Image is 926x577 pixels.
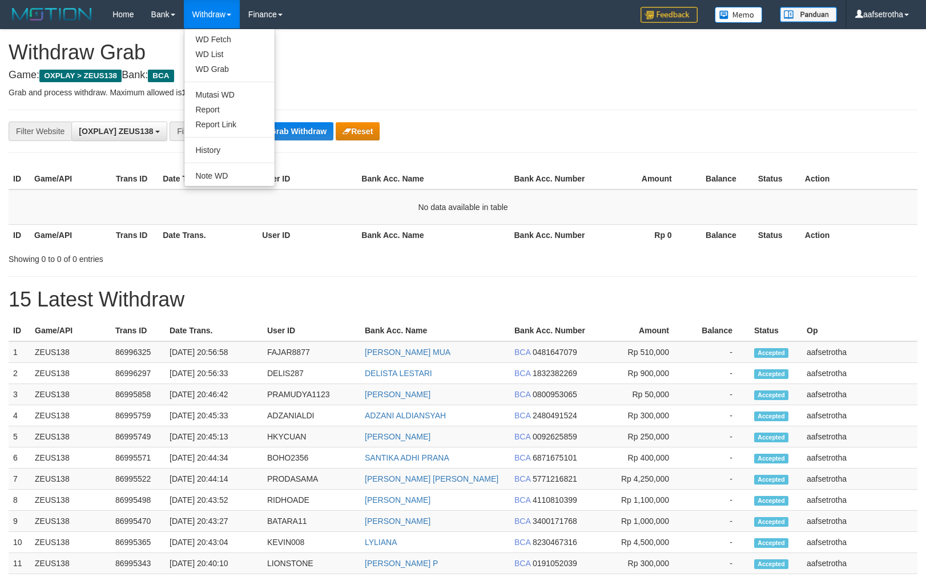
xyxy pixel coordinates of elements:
th: Trans ID [111,168,158,189]
td: Rp 510,000 [590,341,686,363]
span: Accepted [754,348,788,358]
th: Bank Acc. Name [360,320,510,341]
span: OXPLAY > ZEUS138 [39,70,122,82]
h1: 15 Latest Withdraw [9,288,917,311]
a: [PERSON_NAME] [365,517,430,526]
th: Date Trans. [158,168,257,189]
td: [DATE] 20:43:52 [165,490,263,511]
td: [DATE] 20:40:10 [165,553,263,574]
td: Rp 4,250,000 [590,469,686,490]
a: [PERSON_NAME] [PERSON_NAME] [365,474,498,483]
span: Copy 8230467316 to clipboard [533,538,577,547]
span: BCA [514,517,530,526]
td: ZEUS138 [30,490,111,511]
a: WD Fetch [184,32,275,47]
span: BCA [514,559,530,568]
td: - [686,341,750,363]
td: Rp 4,500,000 [590,532,686,553]
td: ZEUS138 [30,384,111,405]
div: Filter Bank [170,122,222,141]
span: Accepted [754,475,788,485]
span: Accepted [754,496,788,506]
td: 86995571 [111,447,165,469]
button: Grab Withdraw [263,122,333,140]
img: panduan.png [780,7,837,22]
td: 86995858 [111,384,165,405]
th: ID [9,168,30,189]
td: ZEUS138 [30,511,111,532]
td: [DATE] 20:44:14 [165,469,263,490]
th: Action [800,224,917,245]
td: 7 [9,469,30,490]
td: aafsetrotha [802,363,917,384]
td: [DATE] 20:45:13 [165,426,263,447]
td: - [686,405,750,426]
th: Status [754,168,800,189]
a: Note WD [184,168,275,183]
td: No data available in table [9,189,917,225]
a: Report [184,102,275,117]
th: Game/API [30,168,111,189]
td: ZEUS138 [30,405,111,426]
td: ZEUS138 [30,426,111,447]
a: Report Link [184,117,275,132]
th: Bank Acc. Name [357,168,509,189]
td: LIONSTONE [263,553,360,574]
td: aafsetrotha [802,447,917,469]
a: [PERSON_NAME] P [365,559,438,568]
td: Rp 1,100,000 [590,490,686,511]
th: Balance [689,168,754,189]
a: DELISTA LESTARI [365,369,432,378]
td: HKYCUAN [263,426,360,447]
td: 86995365 [111,532,165,553]
td: aafsetrotha [802,490,917,511]
td: - [686,553,750,574]
th: User ID [257,168,357,189]
td: RIDHOADE [263,490,360,511]
td: Rp 50,000 [590,384,686,405]
a: Mutasi WD [184,87,275,102]
td: aafsetrotha [802,469,917,490]
td: 10 [9,532,30,553]
td: Rp 400,000 [590,447,686,469]
th: Game/API [30,320,111,341]
span: BCA [514,369,530,378]
td: [DATE] 20:46:42 [165,384,263,405]
span: Accepted [754,538,788,548]
span: BCA [514,411,530,420]
td: 3 [9,384,30,405]
button: [OXPLAY] ZEUS138 [71,122,167,141]
td: - [686,469,750,490]
td: Rp 300,000 [590,405,686,426]
td: - [686,532,750,553]
span: Accepted [754,559,788,569]
td: [DATE] 20:56:58 [165,341,263,363]
a: [PERSON_NAME] [365,495,430,505]
span: [OXPLAY] ZEUS138 [79,127,153,136]
th: Action [800,168,917,189]
td: 2 [9,363,30,384]
a: SANTIKA ADHI PRANA [365,453,449,462]
td: Rp 300,000 [590,553,686,574]
td: ZEUS138 [30,469,111,490]
span: BCA [514,348,530,357]
p: Grab and process withdraw. Maximum allowed is transactions. [9,87,917,98]
td: [DATE] 20:43:27 [165,511,263,532]
td: - [686,490,750,511]
td: Rp 250,000 [590,426,686,447]
td: DELIS287 [263,363,360,384]
div: Showing 0 to 0 of 0 entries [9,249,377,265]
a: WD Grab [184,62,275,76]
td: 9 [9,511,30,532]
th: Bank Acc. Name [357,224,509,245]
td: FAJAR8877 [263,341,360,363]
span: BCA [514,432,530,441]
td: ZEUS138 [30,447,111,469]
img: MOTION_logo.png [9,6,95,23]
th: Game/API [30,224,111,245]
td: 86996297 [111,363,165,384]
td: aafsetrotha [802,553,917,574]
td: 6 [9,447,30,469]
td: - [686,384,750,405]
a: [PERSON_NAME] [365,432,430,441]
